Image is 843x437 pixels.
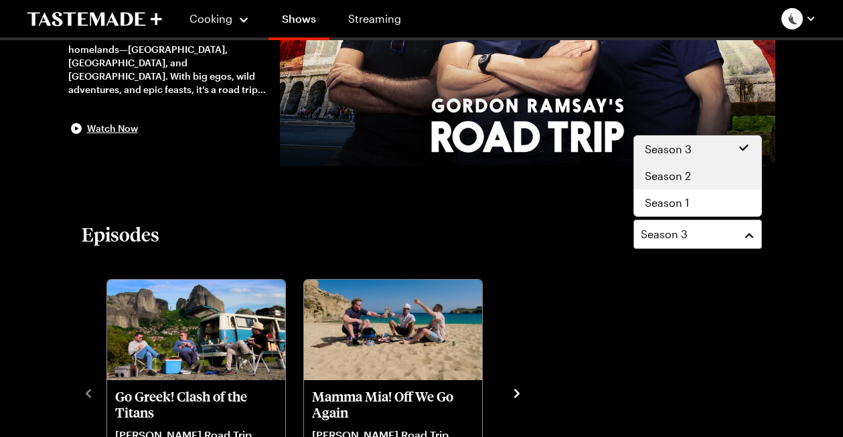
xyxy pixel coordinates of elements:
[645,168,691,184] span: Season 2
[645,195,689,211] span: Season 1
[633,135,762,217] div: Season 3
[633,220,762,249] button: Season 3
[645,141,692,157] span: Season 3
[641,226,688,242] span: Season 3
